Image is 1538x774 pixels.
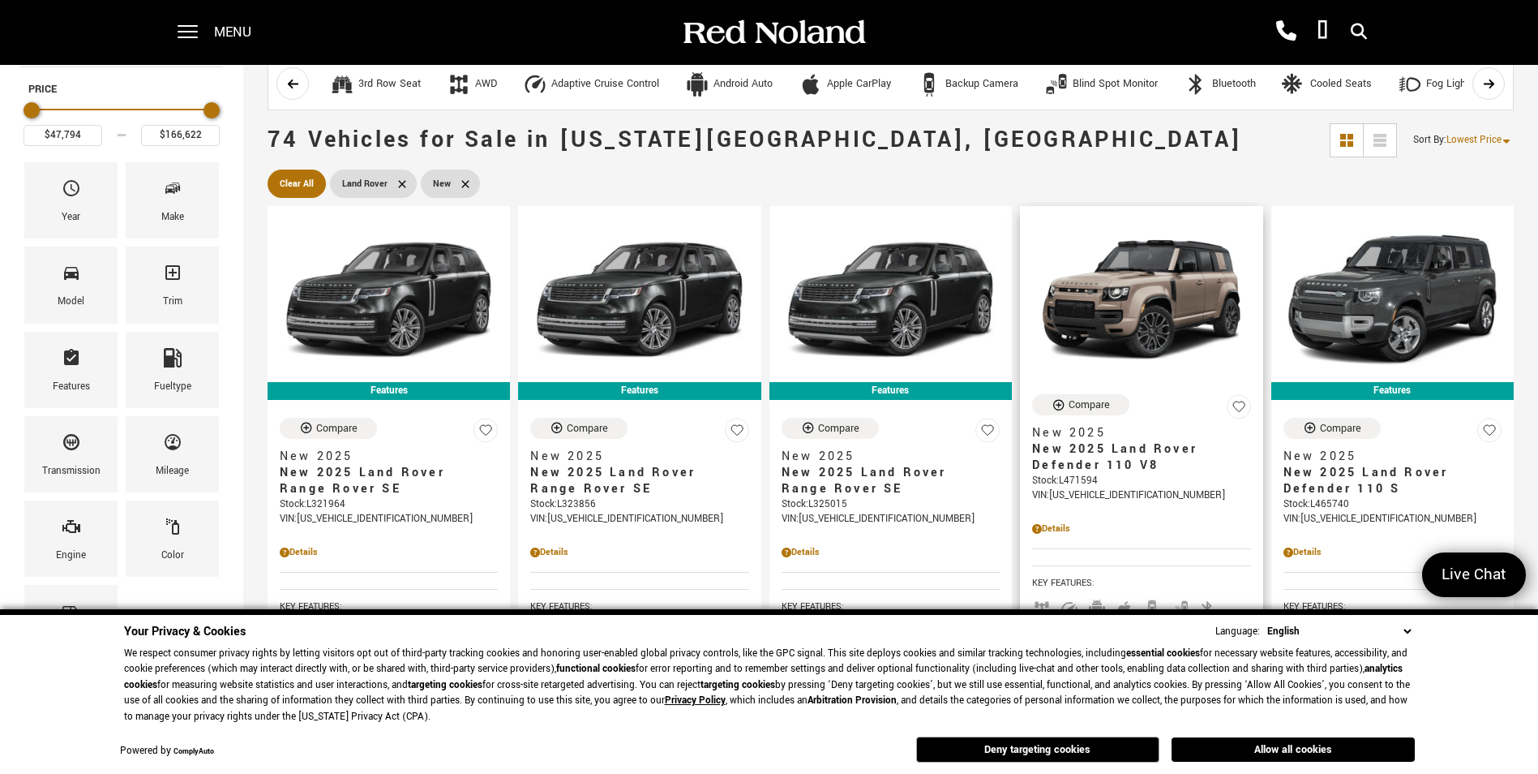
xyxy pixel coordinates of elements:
img: 2025 Land Rover Range Rover SE [782,218,1000,382]
div: VIN: [US_VEHICLE_IDENTIFICATION_NUMBER] [1032,488,1250,503]
span: Your Privacy & Cookies [124,623,246,640]
div: Pricing Details - New 2025 Land Rover Range Rover SE With Navigation & AWD [782,545,1000,560]
button: Backup CameraBackup Camera [908,67,1027,101]
div: Android Auto [685,72,709,97]
div: 3rd Row Seat [330,72,354,97]
button: scroll right [1472,67,1505,100]
span: New 2025 Land Rover Defender 110 S [1283,465,1489,497]
div: Pricing Details - New 2025 Land Rover Defender 110 S With Navigation & 4WD [1283,545,1502,560]
button: BluetoothBluetooth [1175,67,1265,101]
div: Minimum Price [24,102,40,118]
div: Compare [1069,398,1110,412]
div: BodystyleBodystyle [24,585,118,661]
div: Bluetooth [1184,72,1208,97]
div: Features [53,378,90,396]
span: Key Features : [1283,598,1502,616]
span: Key Features : [530,598,748,616]
button: Compare Vehicle [1283,418,1381,439]
strong: targeting cookies [408,678,482,692]
span: Key Features : [782,598,1000,616]
img: 2025 Land Rover Range Rover SE [530,218,748,382]
a: New 2025New 2025 Land Rover Range Rover SE [280,449,498,497]
span: Blind Spot Monitor [1170,601,1189,613]
span: New 2025 [280,449,486,465]
div: Stock : L471594 [1032,474,1250,488]
img: 2025 Land Rover Defender 110 S [1283,218,1502,382]
span: Transmission [62,428,81,462]
div: Compare [567,421,608,436]
strong: analytics cookies [124,662,1403,692]
strong: Arbitration Provision [808,694,897,707]
input: Maximum [141,125,220,146]
h5: Price [28,82,215,97]
div: Apple CarPlay [827,77,891,92]
a: New 2025New 2025 Land Rover Range Rover SE [530,449,748,497]
span: Sort By : [1413,133,1446,147]
span: Land Rover [342,174,388,194]
a: ComplyAuto [174,746,214,757]
span: Year [62,174,81,209]
div: Maximum Price [203,102,220,118]
u: Privacy Policy [665,694,726,707]
div: MileageMileage [126,416,219,492]
div: Apple CarPlay [799,72,823,97]
span: Fueltype [163,344,182,378]
span: New 2025 Land Rover Range Rover SE [280,465,486,497]
button: Save Vehicle [725,418,749,449]
div: EngineEngine [24,501,118,577]
img: 2025 Land Rover Range Rover SE [280,218,498,382]
button: scroll left [276,67,309,100]
button: Blind Spot MonitorBlind Spot Monitor [1035,67,1167,101]
button: Save Vehicle [1477,418,1502,449]
button: Save Vehicle [975,418,1000,449]
span: New 2025 [1032,425,1238,441]
span: New 2025 Land Rover Range Rover SE [530,465,736,497]
span: Make [163,174,182,209]
div: Features [518,382,760,400]
span: Trim [163,259,182,293]
button: Allow all cookies [1172,737,1415,762]
div: Pricing Details - New 2025 Land Rover Range Rover SE With Navigation & AWD [530,545,748,560]
div: ColorColor [126,501,219,577]
div: Blind Spot Monitor [1073,77,1158,92]
button: Deny targeting cookies [916,737,1159,763]
div: VIN: [US_VEHICLE_IDENTIFICATION_NUMBER] [782,512,1000,527]
button: Cooled SeatsCooled Seats [1273,67,1381,101]
div: Color [161,547,184,565]
div: 3rd Row Seat [358,77,421,92]
span: Bluetooth [1197,601,1217,613]
button: 3rd Row Seat3rd Row Seat [321,67,430,101]
span: Mileage [163,428,182,462]
div: VIN: [US_VEHICLE_IDENTIFICATION_NUMBER] [1283,512,1502,527]
strong: essential cookies [1126,647,1200,660]
span: Lowest Price [1446,133,1502,147]
div: Adaptive Cruise Control [523,72,547,97]
button: Adaptive Cruise ControlAdaptive Cruise Control [514,67,668,101]
div: Cooled Seats [1310,77,1372,92]
a: New 2025New 2025 Land Rover Defender 110 V8 [1032,425,1250,474]
div: Transmission [42,462,101,480]
span: New 2025 Land Rover Range Rover SE [782,465,987,497]
strong: targeting cookies [700,678,775,692]
div: Backup Camera [917,72,941,97]
button: Compare Vehicle [280,418,377,439]
div: Compare [818,421,859,436]
span: Key Features : [280,598,498,616]
div: FueltypeFueltype [126,332,219,408]
div: Fog Lights [1398,72,1422,97]
div: Compare [316,421,358,436]
div: Android Auto [713,77,773,92]
button: Save Vehicle [473,418,498,449]
div: Blind Spot Monitor [1044,72,1069,97]
div: FeaturesFeatures [24,332,118,408]
div: Stock : L321964 [280,497,498,512]
span: Engine [62,513,81,547]
div: Cooled Seats [1282,72,1306,97]
img: Red Noland Auto Group [680,19,867,47]
div: Fueltype [154,378,191,396]
span: Model [62,259,81,293]
div: Engine [56,547,86,565]
span: New [433,174,451,194]
button: Apple CarPlayApple CarPlay [790,67,900,101]
button: Compare Vehicle [1032,394,1129,415]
